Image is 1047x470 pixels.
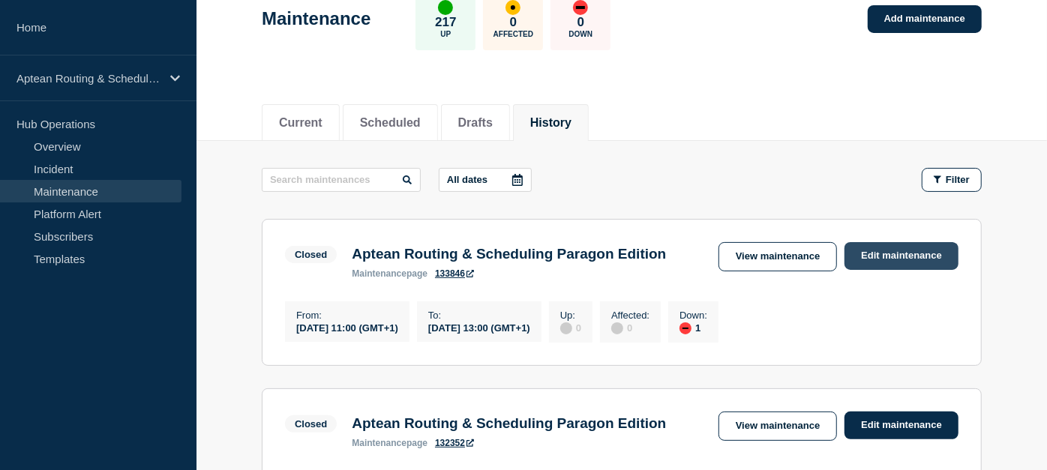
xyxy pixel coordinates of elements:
[435,438,474,448] a: 132352
[435,268,474,279] a: 133846
[560,322,572,334] div: disabled
[296,310,398,321] p: From :
[868,5,982,33] a: Add maintenance
[844,412,958,439] a: Edit maintenance
[352,438,427,448] p: page
[352,438,406,448] span: maintenance
[16,72,160,85] p: Aptean Routing & Scheduling Paragon Edition
[262,168,421,192] input: Search maintenances
[352,415,666,432] h3: Aptean Routing & Scheduling Paragon Edition
[493,30,533,38] p: Affected
[530,116,571,130] button: History
[611,310,649,321] p: Affected :
[439,168,532,192] button: All dates
[679,321,707,334] div: 1
[679,322,691,334] div: down
[360,116,421,130] button: Scheduled
[458,116,493,130] button: Drafts
[577,15,584,30] p: 0
[569,30,593,38] p: Down
[295,418,327,430] div: Closed
[428,321,530,334] div: [DATE] 13:00 (GMT+1)
[262,8,370,29] h1: Maintenance
[718,412,837,441] a: View maintenance
[844,242,958,270] a: Edit maintenance
[560,310,581,321] p: Up :
[611,321,649,334] div: 0
[279,116,322,130] button: Current
[922,168,982,192] button: Filter
[718,242,837,271] a: View maintenance
[435,15,456,30] p: 217
[946,174,970,185] span: Filter
[352,268,427,279] p: page
[295,249,327,260] div: Closed
[440,30,451,38] p: Up
[296,321,398,334] div: [DATE] 11:00 (GMT+1)
[447,174,487,185] p: All dates
[560,321,581,334] div: 0
[352,268,406,279] span: maintenance
[428,310,530,321] p: To :
[679,310,707,321] p: Down :
[352,246,666,262] h3: Aptean Routing & Scheduling Paragon Edition
[611,322,623,334] div: disabled
[510,15,517,30] p: 0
